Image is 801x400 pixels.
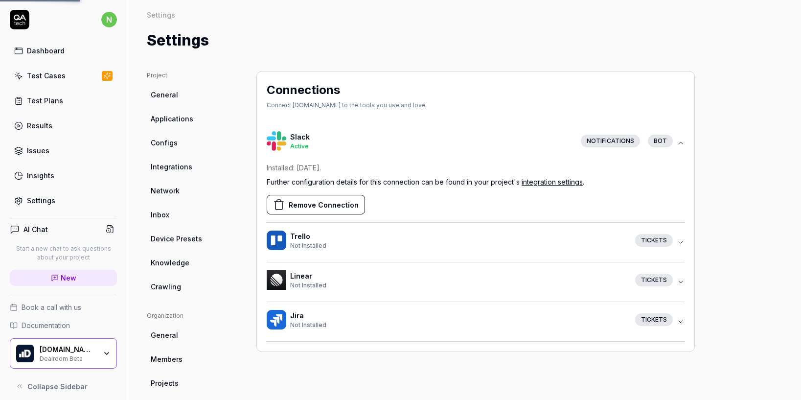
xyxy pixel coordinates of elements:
span: Configs [151,138,178,148]
div: Issues [27,145,49,156]
span: Not Installed [290,242,326,249]
img: Hackoffice [267,231,286,250]
img: Hackoffice [267,270,286,290]
span: Active [290,142,309,150]
span: Collapse Sidebar [27,381,88,392]
a: Documentation [10,320,117,330]
a: Book a call with us [10,302,117,312]
div: Notifications [581,135,640,147]
button: n [101,10,117,29]
h4: AI Chat [23,224,48,235]
div: Test Cases [27,71,66,81]
a: Dashboard [10,41,117,60]
div: bot [648,135,673,147]
a: Knowledge [147,254,241,272]
img: Hackoffice [267,310,286,329]
a: Members [147,350,241,368]
div: Insights [27,170,54,181]
span: Network [151,186,180,196]
span: Crawling [151,282,181,292]
button: HackofficeTrelloNot InstalledTickets [267,223,685,262]
a: Crawling [147,278,241,296]
span: General [151,90,178,100]
a: General [147,326,241,344]
a: Integrations [147,158,241,176]
a: Test Plans [10,91,117,110]
p: Further configuration details for this connection can be found in your project's [267,177,685,187]
div: Settings [27,195,55,206]
h4: Linear [290,271,627,281]
span: Integrations [151,162,192,172]
div: Dealroom.co B.V. [40,345,96,354]
span: Book a call with us [22,302,81,312]
button: Remove Connection [267,195,365,214]
div: Tickets [635,274,673,286]
span: Knowledge [151,258,189,268]
h4: Slack [290,132,573,142]
a: Inbox [147,206,241,224]
div: Organization [147,311,241,320]
span: Members [151,354,183,364]
h1: Settings [147,29,209,51]
span: Not Installed [290,282,326,289]
time: [DATE] [297,164,320,172]
div: Test Plans [27,95,63,106]
p: Start a new chat to ask questions about your project [10,244,117,262]
img: Hackoffice [267,131,286,151]
button: HackofficeJiraNot InstalledTickets [267,302,685,341]
a: integration settings [522,178,583,186]
a: Settings [10,191,117,210]
span: Applications [151,114,193,124]
span: Not Installed [290,321,326,329]
h4: Trello [290,231,627,241]
div: Tickets [635,313,673,326]
a: Test Cases [10,66,117,85]
a: General [147,86,241,104]
div: Project [147,71,241,80]
div: HackofficeSlackActiveNotificationsbot [267,163,685,222]
span: New [61,273,76,283]
img: Dealroom.co B.V. Logo [16,345,34,362]
span: Inbox [151,210,169,220]
div: Results [27,120,52,131]
h4: Jira [290,310,627,321]
a: Results [10,116,117,135]
a: Issues [10,141,117,160]
a: Applications [147,110,241,128]
a: Projects [147,374,241,392]
span: General [151,330,178,340]
a: Network [147,182,241,200]
a: New [10,270,117,286]
div: Settings [147,10,175,20]
div: Dashboard [27,46,65,56]
h2: Connections [267,81,340,99]
button: Collapse Sidebar [10,376,117,396]
div: Connect [DOMAIN_NAME] to the tools you use and love [267,101,426,110]
button: HackofficeLinearNot InstalledTickets [267,262,685,302]
button: Dealroom.co B.V. Logo[DOMAIN_NAME] B.V.Dealroom Beta [10,338,117,369]
div: Dealroom Beta [40,354,96,362]
button: HackofficeSlackActiveNotificationsbot [267,123,685,163]
span: Device Presets [151,234,202,244]
a: Device Presets [147,230,241,248]
span: n [101,12,117,27]
span: Documentation [22,320,70,330]
div: Tickets [635,234,673,247]
a: Insights [10,166,117,185]
a: Configs [147,134,241,152]
p: Installed: . [267,163,685,173]
span: . [583,178,584,186]
span: Projects [151,378,179,388]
